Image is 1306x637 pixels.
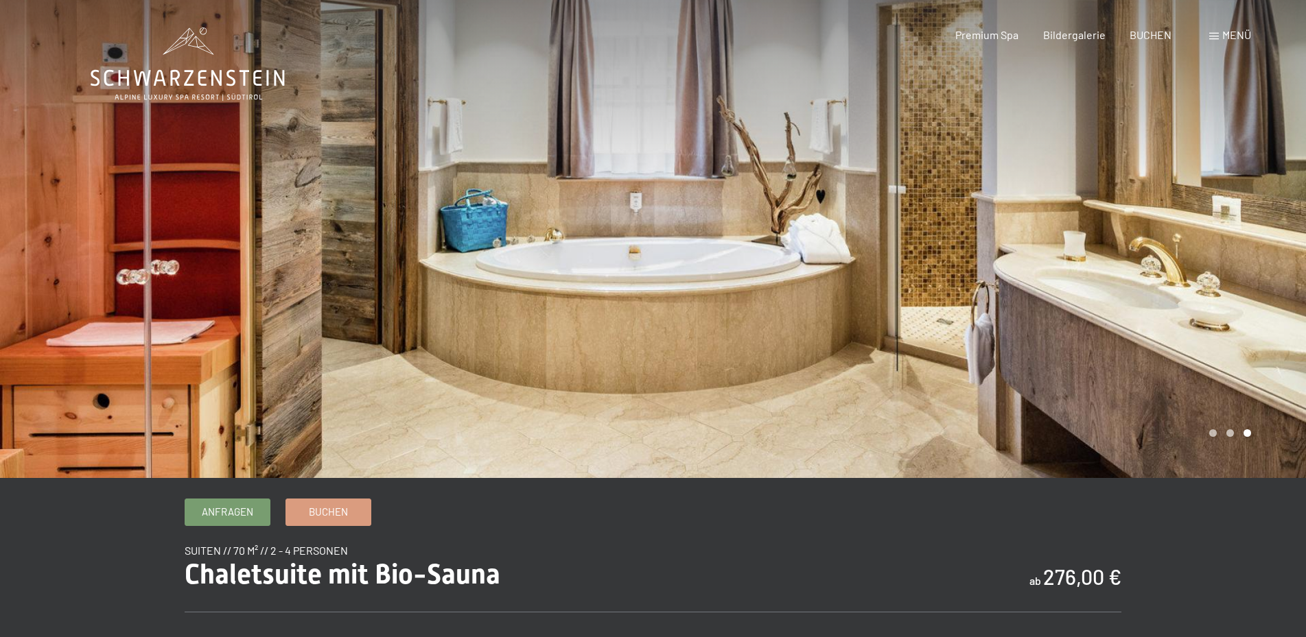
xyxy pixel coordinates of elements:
span: Menü [1222,28,1251,41]
span: Chaletsuite mit Bio-Sauna [185,558,500,590]
a: Anfragen [185,499,270,525]
a: Buchen [286,499,371,525]
a: Bildergalerie [1043,28,1106,41]
span: ab [1029,574,1041,587]
span: Einwilligung Marketing* [522,352,635,365]
span: Anfragen [202,505,253,519]
span: Suiten // 70 m² // 2 - 4 Personen [185,544,348,557]
span: Buchen [309,505,348,519]
a: Premium Spa [955,28,1018,41]
a: BUCHEN [1130,28,1171,41]
b: 276,00 € [1043,564,1121,589]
